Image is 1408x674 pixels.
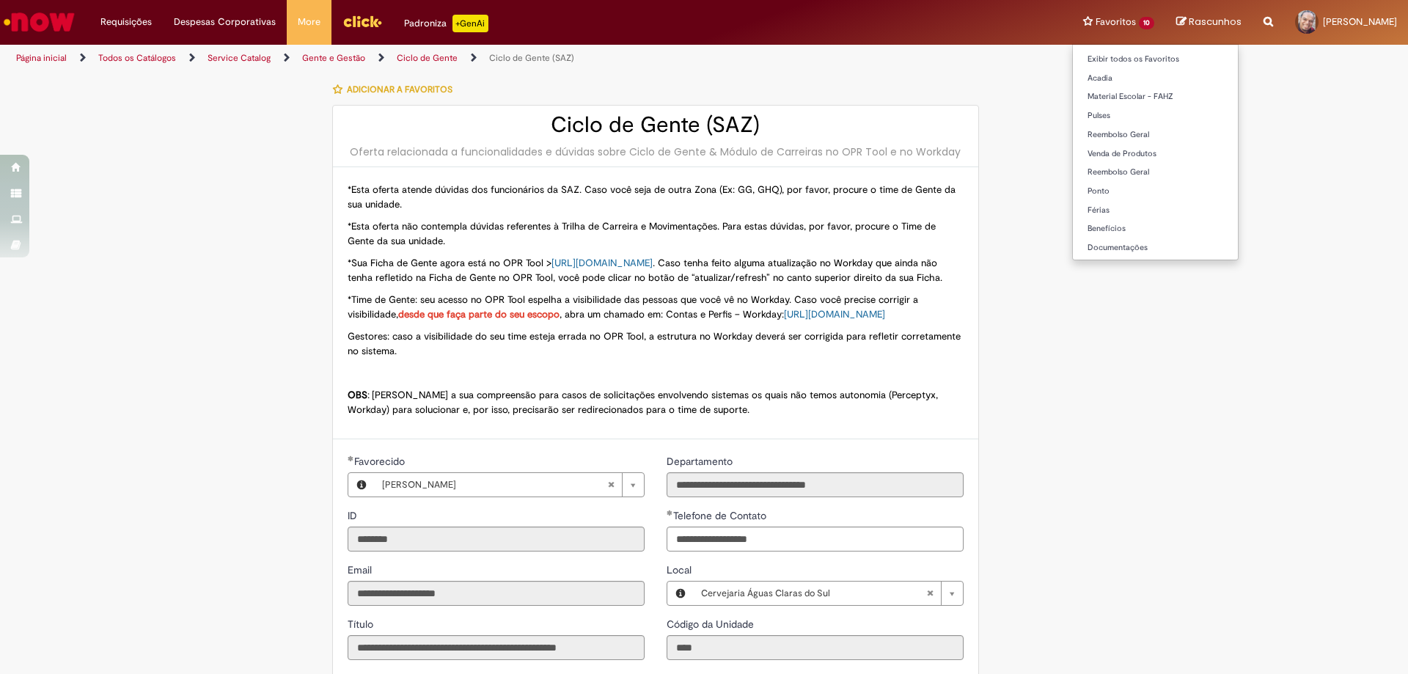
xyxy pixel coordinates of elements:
a: Service Catalog [208,52,271,64]
a: Todos os Catálogos [98,52,176,64]
h2: Ciclo de Gente (SAZ) [348,113,964,137]
input: Email [348,581,645,606]
a: Exibir todos os Favoritos [1073,51,1238,67]
span: Requisições [100,15,152,29]
a: Benefícios [1073,221,1238,237]
span: [PERSON_NAME] [382,473,607,497]
a: Acadia [1073,70,1238,87]
span: Obrigatório Preenchido [667,510,673,516]
a: Pulses [1073,108,1238,124]
abbr: Limpar campo Favorecido [600,473,622,497]
input: Código da Unidade [667,635,964,660]
span: *Esta oferta não contempla dúvidas referentes à Trilha de Carreira e Movimentações. Para estas dú... [348,220,936,247]
span: desde que faça parte do seu escopo [398,308,560,320]
a: Material Escolar - FAHZ [1073,89,1238,105]
a: Ciclo de Gente [397,52,458,64]
span: Adicionar a Favoritos [347,84,452,95]
input: Telefone de Contato [667,527,964,552]
span: Obrigatório Preenchido [348,455,354,461]
img: ServiceNow [1,7,77,37]
label: Somente leitura - Título [348,617,376,631]
span: Somente leitura - ID [348,509,360,522]
label: Somente leitura - Departamento [667,454,736,469]
a: Página inicial [16,52,67,64]
span: *Sua Ficha de Gente agora está no OPR Tool > . Caso tenha feito alguma atualização no Workday que... [348,257,942,284]
input: ID [348,527,645,552]
span: Somente leitura - Título [348,618,376,631]
a: Ciclo de Gente (SAZ) [489,52,574,64]
label: Somente leitura - Email [348,563,375,577]
img: click_logo_yellow_360x200.png [342,10,382,32]
label: Somente leitura - Código da Unidade [667,617,757,631]
a: Reembolso Geral [1073,127,1238,143]
div: Padroniza [404,15,488,32]
span: 10 [1139,17,1154,29]
div: Oferta relacionada a funcionalidades e dúvidas sobre Ciclo de Gente & Módulo de Carreiras no OPR ... [348,144,964,159]
button: Local, Visualizar este registro Cervejaria Águas Claras do Sul [667,582,694,605]
span: [PERSON_NAME] [1323,15,1397,28]
span: Rascunhos [1189,15,1242,29]
button: Favorecido, Visualizar este registro Christian Silveira Dos Santos [348,473,375,497]
span: *Time de Gente: seu acesso no OPR Tool espelha a visibilidade das pessoas que você vê no Workday.... [348,293,918,320]
a: Férias [1073,202,1238,219]
span: Necessários - Favorecido [354,455,408,468]
span: Telefone de Contato [673,509,769,522]
input: Título [348,635,645,660]
span: Cervejaria Águas Claras do Sul [701,582,926,605]
input: Departamento [667,472,964,497]
ul: Trilhas de página [11,45,928,72]
a: [URL][DOMAIN_NAME] [784,308,885,320]
p: +GenAi [452,15,488,32]
abbr: Limpar campo Local [919,582,941,605]
a: [PERSON_NAME]Limpar campo Favorecido [375,473,644,497]
button: Adicionar a Favoritos [332,74,461,105]
span: Local [667,563,694,576]
ul: Favoritos [1072,44,1239,260]
a: Ponto [1073,183,1238,199]
a: Cervejaria Águas Claras do SulLimpar campo Local [694,582,963,605]
a: Rascunhos [1176,15,1242,29]
a: Reembolso Geral [1073,164,1238,180]
a: Documentações [1073,240,1238,256]
a: Gente e Gestão [302,52,365,64]
a: [URL][DOMAIN_NAME] [551,257,653,269]
span: : [PERSON_NAME] a sua compreensão para casos de solicitações envolvendo sistemas os quais não tem... [348,389,938,416]
label: Somente leitura - ID [348,508,360,523]
span: Somente leitura - Departamento [667,455,736,468]
span: Gestores: caso a visibilidade do seu time esteja errada no OPR Tool, a estrutura no Workday dever... [348,330,961,357]
a: Venda de Produtos [1073,146,1238,162]
span: *Esta oferta atende dúvidas dos funcionários da SAZ. Caso você seja de outra Zona (Ex: GG, GHQ), ... [348,183,956,210]
span: Favoritos [1096,15,1136,29]
span: Despesas Corporativas [174,15,276,29]
strong: OBS [348,389,367,401]
span: Somente leitura - Código da Unidade [667,618,757,631]
span: More [298,15,320,29]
